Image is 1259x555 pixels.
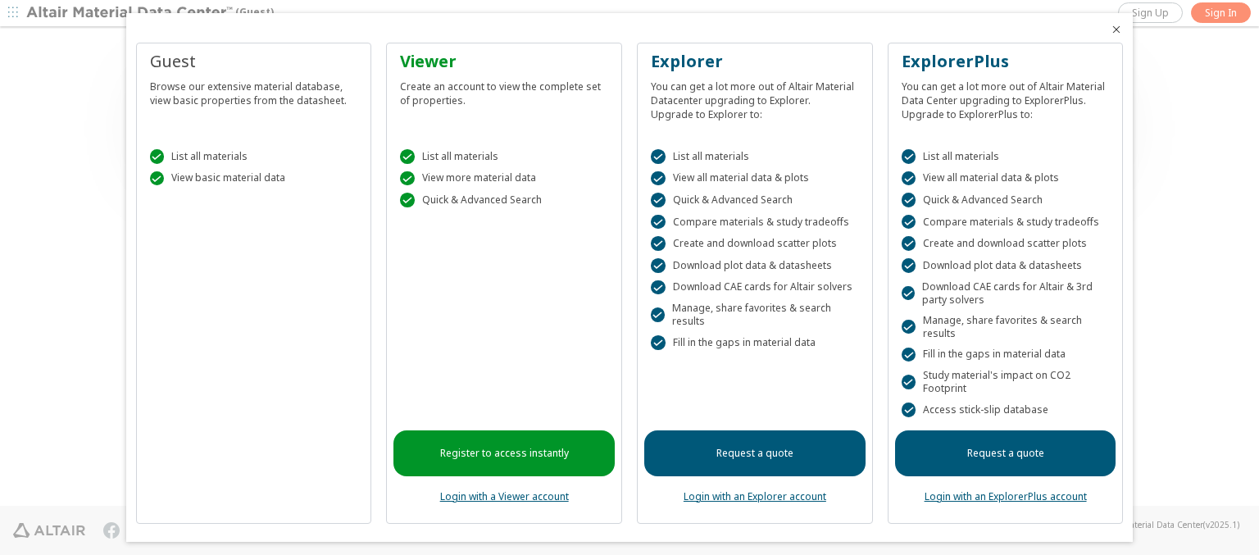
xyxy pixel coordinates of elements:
[651,171,859,186] div: View all material data & plots
[902,193,1110,207] div: Quick & Advanced Search
[644,430,866,476] a: Request a quote
[651,258,666,273] div: 
[651,335,666,350] div: 
[651,335,859,350] div: Fill in the gaps in material data
[902,348,916,362] div: 
[150,50,358,73] div: Guest
[400,171,415,186] div: 
[902,149,1110,164] div: List all materials
[902,403,916,417] div: 
[902,236,1110,251] div: Create and download scatter plots
[400,171,608,186] div: View more material data
[393,430,615,476] a: Register to access instantly
[902,348,1110,362] div: Fill in the gaps in material data
[895,430,1116,476] a: Request a quote
[651,149,666,164] div: 
[651,280,666,295] div: 
[902,280,1110,307] div: Download CAE cards for Altair & 3rd party solvers
[150,149,165,164] div: 
[651,302,859,328] div: Manage, share favorites & search results
[902,215,1110,230] div: Compare materials & study tradeoffs
[684,489,826,503] a: Login with an Explorer account
[651,193,666,207] div: 
[651,193,859,207] div: Quick & Advanced Search
[651,258,859,273] div: Download plot data & datasheets
[902,375,916,389] div: 
[651,236,666,251] div: 
[651,236,859,251] div: Create and download scatter plots
[902,314,1110,340] div: Manage, share favorites & search results
[651,307,665,322] div: 
[902,258,916,273] div: 
[1110,23,1123,36] button: Close
[902,236,916,251] div: 
[400,149,415,164] div: 
[400,50,608,73] div: Viewer
[651,171,666,186] div: 
[400,149,608,164] div: List all materials
[400,193,608,207] div: Quick & Advanced Search
[400,193,415,207] div: 
[902,403,1110,417] div: Access stick-slip database
[150,171,165,186] div: 
[902,171,1110,186] div: View all material data & plots
[651,149,859,164] div: List all materials
[902,258,1110,273] div: Download plot data & datasheets
[150,149,358,164] div: List all materials
[902,149,916,164] div: 
[651,73,859,121] div: You can get a lot more out of Altair Material Datacenter upgrading to Explorer. Upgrade to Explor...
[925,489,1087,503] a: Login with an ExplorerPlus account
[651,215,859,230] div: Compare materials & study tradeoffs
[440,489,569,503] a: Login with a Viewer account
[902,286,915,301] div: 
[902,193,916,207] div: 
[902,50,1110,73] div: ExplorerPlus
[902,320,916,334] div: 
[902,369,1110,395] div: Study material's impact on CO2 Footprint
[651,50,859,73] div: Explorer
[651,215,666,230] div: 
[150,171,358,186] div: View basic material data
[902,215,916,230] div: 
[400,73,608,107] div: Create an account to view the complete set of properties.
[902,171,916,186] div: 
[902,73,1110,121] div: You can get a lot more out of Altair Material Data Center upgrading to ExplorerPlus. Upgrade to E...
[150,73,358,107] div: Browse our extensive material database, view basic properties from the datasheet.
[651,280,859,295] div: Download CAE cards for Altair solvers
